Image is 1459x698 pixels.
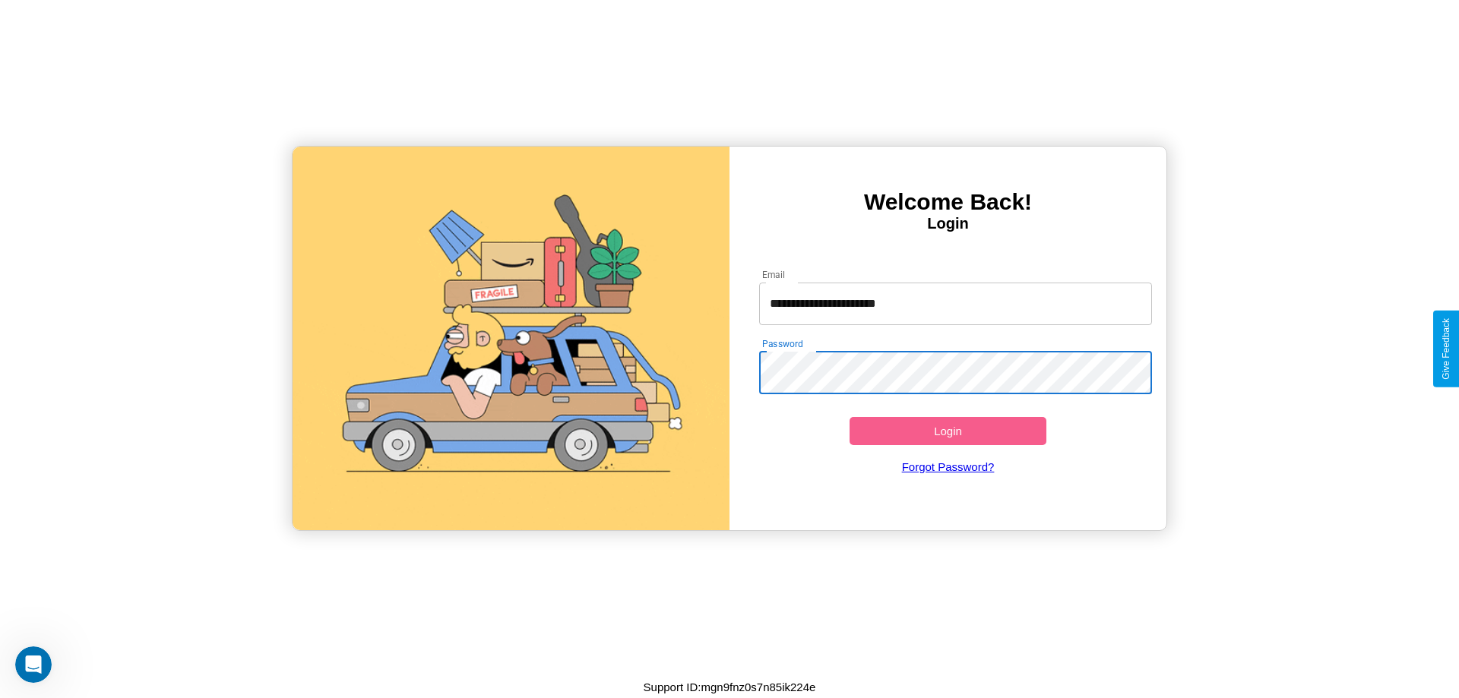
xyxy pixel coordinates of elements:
[644,677,816,697] p: Support ID: mgn9fnz0s7n85ik224e
[729,215,1166,232] h4: Login
[762,268,786,281] label: Email
[293,147,729,530] img: gif
[15,646,52,683] iframe: Intercom live chat
[752,445,1145,488] a: Forgot Password?
[729,189,1166,215] h3: Welcome Back!
[850,417,1046,445] button: Login
[1441,318,1451,380] div: Give Feedback
[762,337,802,350] label: Password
